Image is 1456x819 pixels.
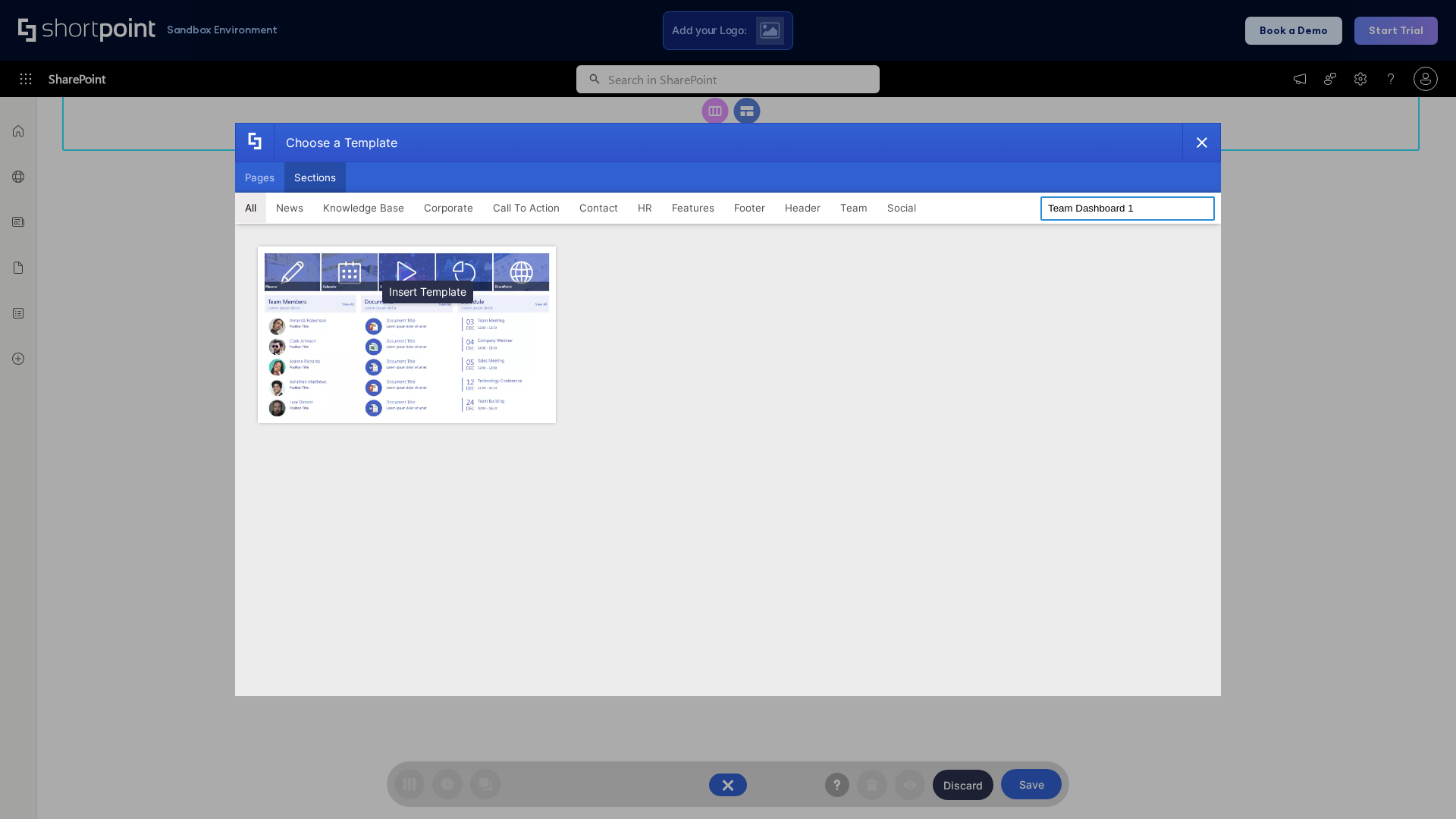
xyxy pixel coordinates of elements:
[830,193,877,223] button: Team
[1380,746,1456,819] iframe: Chat Widget
[274,124,397,162] div: Choose a Template
[284,162,346,193] button: Sections
[628,193,662,223] button: HR
[235,193,266,223] button: All
[313,193,414,223] button: Knowledge Base
[1040,196,1215,221] input: Search
[662,193,724,223] button: Features
[266,193,313,223] button: News
[414,193,483,223] button: Corporate
[877,193,926,223] button: Social
[775,193,830,223] button: Header
[724,193,775,223] button: Footer
[235,162,284,193] button: Pages
[483,193,570,223] button: Call To Action
[570,193,628,223] button: Contact
[235,123,1221,696] div: template selector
